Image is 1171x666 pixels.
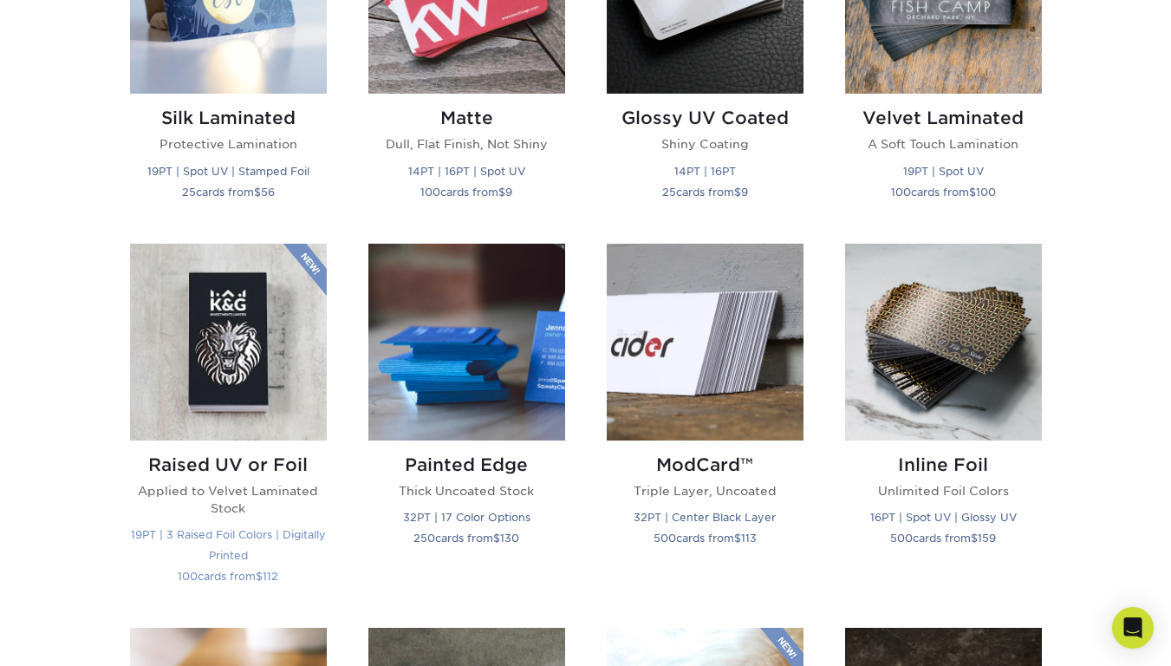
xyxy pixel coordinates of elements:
[971,532,978,545] span: $
[505,186,512,199] span: 9
[607,454,803,475] h2: ModCard™
[368,244,565,608] a: Painted Edge Business Cards Painted Edge Thick Uncoated Stock 32PT | 17 Color Options 250cards fr...
[256,570,263,583] span: $
[178,570,198,583] span: 100
[368,244,565,441] img: Painted Edge Business Cards
[741,186,748,199] span: 9
[845,244,1042,441] img: Inline Foil Business Cards
[607,244,803,441] img: ModCard™ Business Cards
[903,165,984,178] small: 19PT | Spot UV
[662,186,748,199] small: cards from
[891,186,911,199] span: 100
[741,532,757,545] span: 113
[408,165,525,178] small: 14PT | 16PT | Spot UV
[130,135,327,153] p: Protective Lamination
[845,244,1042,608] a: Inline Foil Business Cards Inline Foil Unlimited Foil Colors 16PT | Spot UV | Glossy UV 500cards ...
[607,135,803,153] p: Shiny Coating
[420,186,440,199] span: 100
[845,135,1042,153] p: A Soft Touch Lamination
[498,186,505,199] span: $
[978,532,996,545] span: 159
[182,186,196,199] span: 25
[130,108,327,128] h2: Silk Laminated
[261,186,275,199] span: 56
[368,108,565,128] h2: Matte
[263,570,278,583] span: 112
[870,511,1017,524] small: 16PT | Spot UV | Glossy UV
[130,482,327,518] p: Applied to Velvet Laminated Stock
[969,186,976,199] span: $
[734,532,741,545] span: $
[662,186,676,199] span: 25
[500,532,519,545] span: 130
[976,186,996,199] span: 100
[607,244,803,608] a: ModCard™ Business Cards ModCard™ Triple Layer, Uncoated 32PT | Center Black Layer 500cards from$113
[130,454,327,475] h2: Raised UV or Foil
[178,570,278,583] small: cards from
[654,532,757,545] small: cards from
[182,186,275,199] small: cards from
[413,532,519,545] small: cards from
[654,532,676,545] span: 500
[147,165,309,178] small: 19PT | Spot UV | Stamped Foil
[254,186,261,199] span: $
[413,532,435,545] span: 250
[890,532,996,545] small: cards from
[403,511,530,524] small: 32PT | 17 Color Options
[130,244,327,608] a: Raised UV or Foil Business Cards Raised UV or Foil Applied to Velvet Laminated Stock 19PT | 3 Rai...
[368,482,565,499] p: Thick Uncoated Stock
[493,532,500,545] span: $
[283,244,327,296] img: New Product
[734,186,741,199] span: $
[130,244,327,441] img: Raised UV or Foil Business Cards
[845,454,1042,475] h2: Inline Foil
[368,454,565,475] h2: Painted Edge
[607,482,803,499] p: Triple Layer, Uncoated
[674,165,736,178] small: 14PT | 16PT
[845,108,1042,128] h2: Velvet Laminated
[890,532,913,545] span: 500
[131,528,326,562] small: 19PT | 3 Raised Foil Colors | Digitally Printed
[607,108,803,128] h2: Glossy UV Coated
[420,186,512,199] small: cards from
[1112,607,1154,649] div: Open Intercom Messenger
[845,482,1042,499] p: Unlimited Foil Colors
[891,186,996,199] small: cards from
[368,135,565,153] p: Dull, Flat Finish, Not Shiny
[634,511,776,524] small: 32PT | Center Black Layer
